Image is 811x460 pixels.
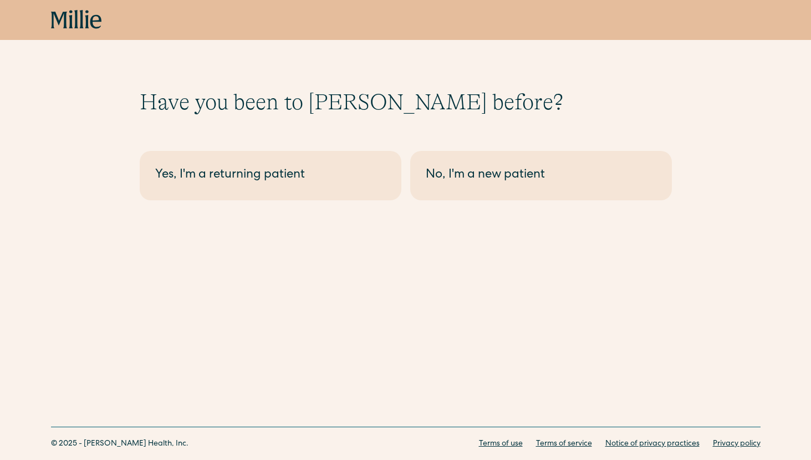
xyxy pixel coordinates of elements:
a: Terms of service [536,438,592,450]
a: Notice of privacy practices [605,438,700,450]
a: Terms of use [479,438,523,450]
a: Yes, I'm a returning patient [140,151,401,200]
h1: Have you been to [PERSON_NAME] before? [140,89,672,115]
a: No, I'm a new patient [410,151,672,200]
div: © 2025 - [PERSON_NAME] Health, Inc. [51,438,188,450]
div: Yes, I'm a returning patient [155,166,386,185]
a: Privacy policy [713,438,761,450]
div: No, I'm a new patient [426,166,656,185]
